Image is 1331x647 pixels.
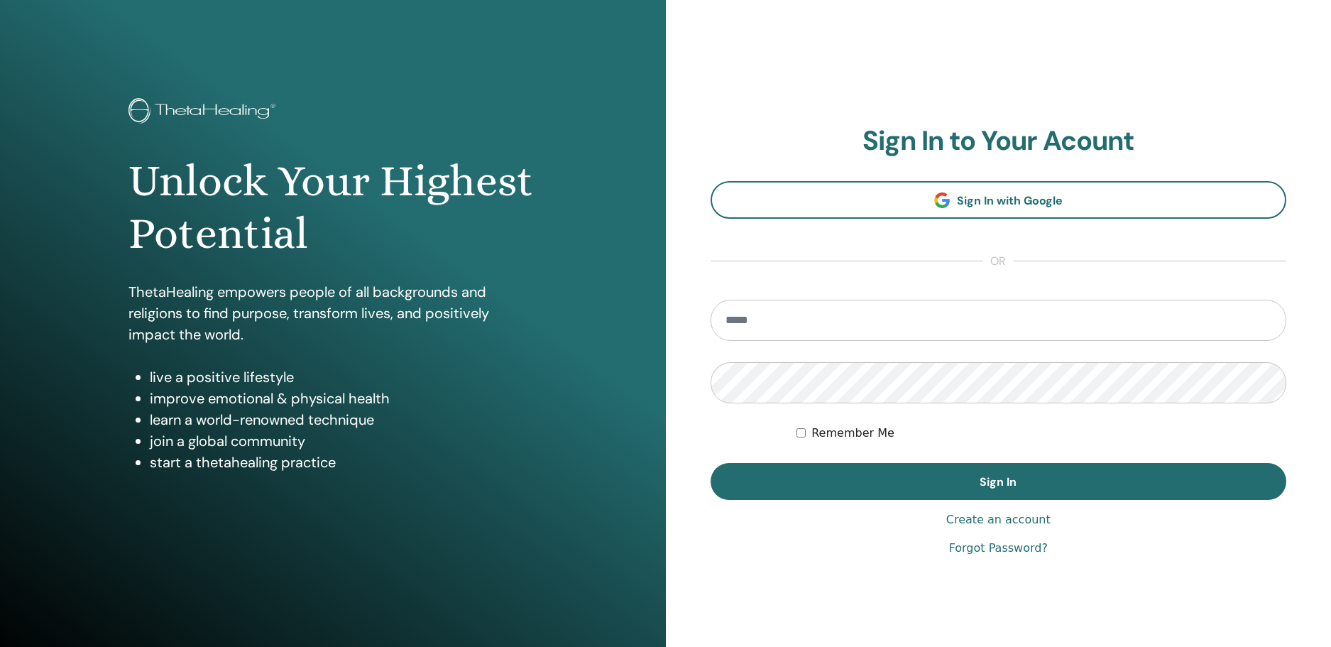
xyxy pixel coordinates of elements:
a: Forgot Password? [949,540,1048,557]
li: join a global community [150,430,537,452]
span: Sign In [980,474,1017,489]
li: learn a world-renowned technique [150,409,537,430]
li: start a thetahealing practice [150,452,537,473]
a: Create an account [946,511,1051,528]
h1: Unlock Your Highest Potential [128,155,537,261]
div: Keep me authenticated indefinitely or until I manually logout [796,425,1286,442]
h2: Sign In to Your Acount [711,125,1287,158]
li: live a positive lifestyle [150,366,537,388]
button: Sign In [711,463,1287,500]
span: or [983,253,1013,270]
p: ThetaHealing empowers people of all backgrounds and religions to find purpose, transform lives, a... [128,281,537,345]
li: improve emotional & physical health [150,388,537,409]
a: Sign In with Google [711,181,1287,219]
span: Sign In with Google [957,193,1063,208]
label: Remember Me [811,425,894,442]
